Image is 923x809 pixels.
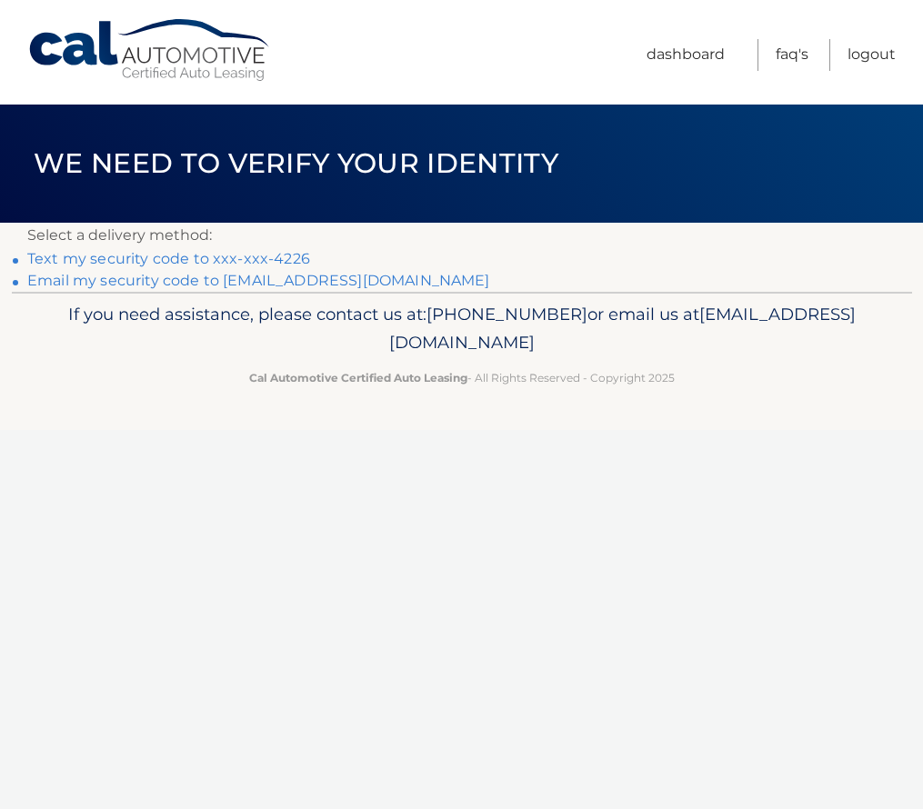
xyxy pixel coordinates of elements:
p: If you need assistance, please contact us at: or email us at [39,300,885,358]
strong: Cal Automotive Certified Auto Leasing [249,371,467,385]
p: - All Rights Reserved - Copyright 2025 [39,368,885,387]
p: Select a delivery method: [27,223,896,248]
a: Cal Automotive [27,18,273,83]
span: We need to verify your identity [34,146,558,180]
a: Text my security code to xxx-xxx-4226 [27,250,310,267]
a: Dashboard [647,39,725,71]
a: Logout [848,39,896,71]
span: [PHONE_NUMBER] [426,304,587,325]
a: Email my security code to [EMAIL_ADDRESS][DOMAIN_NAME] [27,272,490,289]
a: FAQ's [776,39,808,71]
